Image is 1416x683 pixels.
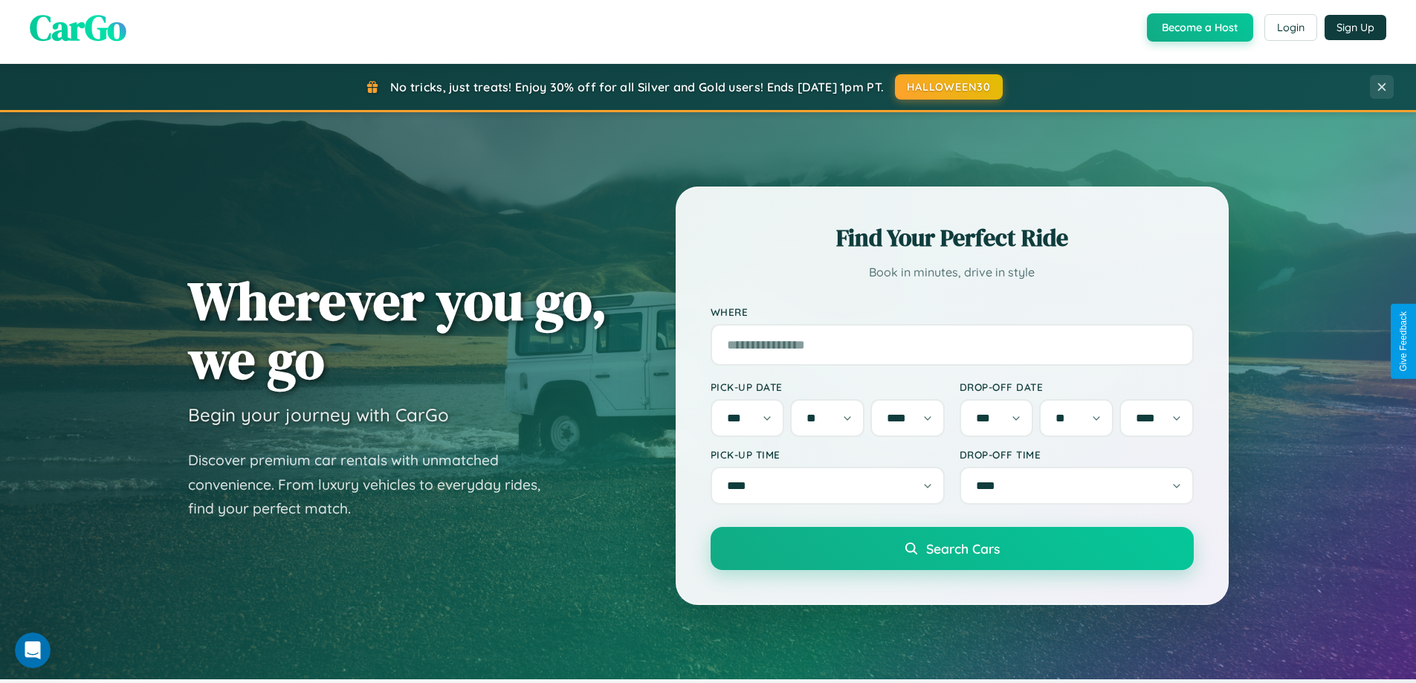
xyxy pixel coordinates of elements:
button: Login [1264,14,1317,41]
button: HALLOWEEN30 [895,74,1003,100]
label: Where [711,305,1194,318]
p: Book in minutes, drive in style [711,262,1194,283]
button: Become a Host [1147,13,1253,42]
button: Search Cars [711,527,1194,570]
div: Give Feedback [1398,311,1409,372]
h3: Begin your journey with CarGo [188,404,449,426]
p: Discover premium car rentals with unmatched convenience. From luxury vehicles to everyday rides, ... [188,448,560,521]
span: No tricks, just treats! Enjoy 30% off for all Silver and Gold users! Ends [DATE] 1pm PT. [390,80,884,94]
h1: Wherever you go, we go [188,271,607,389]
span: CarGo [30,3,126,52]
iframe: Intercom live chat [15,632,51,668]
label: Pick-up Date [711,381,945,393]
h2: Find Your Perfect Ride [711,221,1194,254]
label: Drop-off Date [960,381,1194,393]
label: Pick-up Time [711,448,945,461]
label: Drop-off Time [960,448,1194,461]
span: Search Cars [926,540,1000,557]
button: Sign Up [1325,15,1386,40]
